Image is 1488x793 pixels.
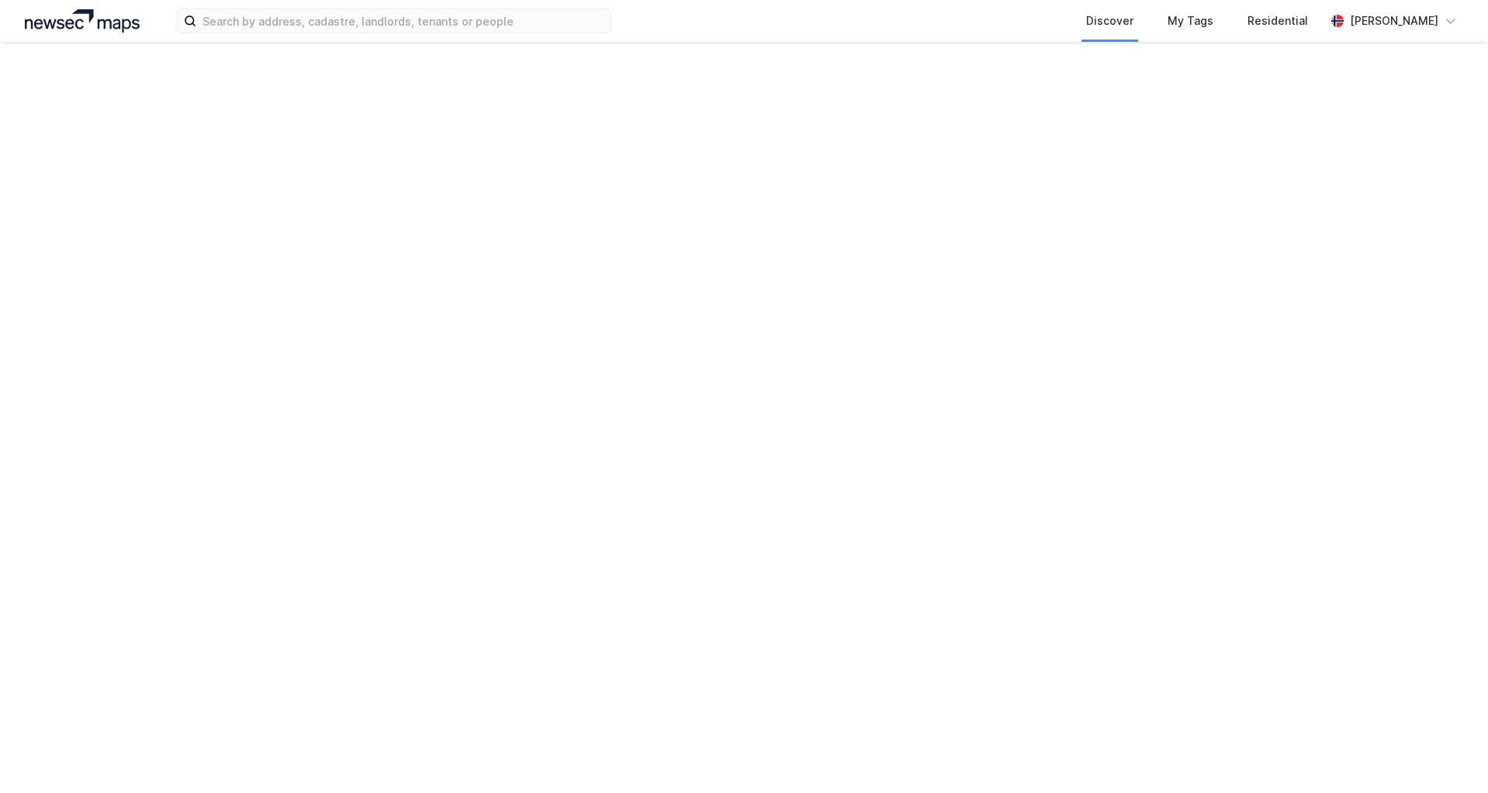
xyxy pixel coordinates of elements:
div: My Tags [1168,12,1213,30]
input: Search by address, cadastre, landlords, tenants or people [196,9,611,33]
div: [PERSON_NAME] [1350,12,1438,30]
img: logo.a4113a55bc3d86da70a041830d287a7e.svg [25,9,140,33]
div: Discover [1086,12,1133,30]
div: Residential [1247,12,1308,30]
